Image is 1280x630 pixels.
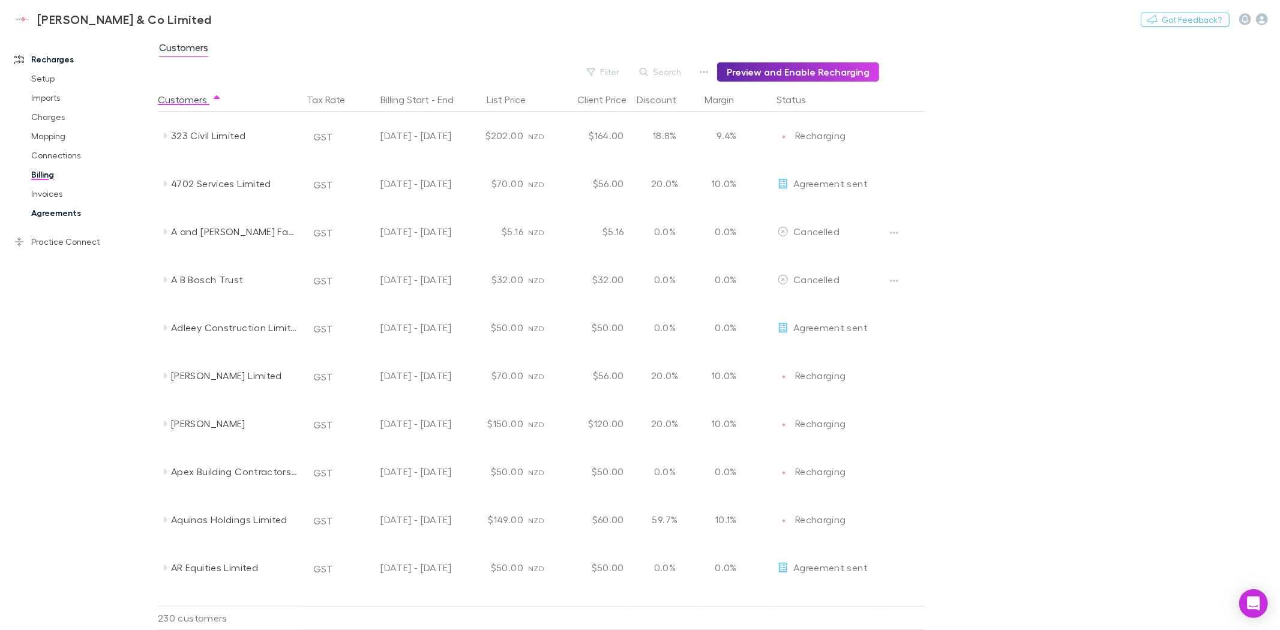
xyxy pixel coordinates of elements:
[308,319,338,338] button: GST
[706,560,737,575] p: 0.0%
[380,88,468,112] button: Billing Start - End
[158,606,302,630] div: 230 customers
[634,65,688,79] button: Search
[308,271,338,290] button: GST
[456,448,528,496] div: $50.00
[557,448,629,496] div: $50.00
[487,88,540,112] button: List Price
[456,160,528,208] div: $70.00
[795,514,846,525] span: Recharging
[557,160,629,208] div: $56.00
[307,88,359,112] div: Tax Rate
[456,496,528,544] div: $149.00
[557,208,629,256] div: $5.16
[19,146,166,165] a: Connections
[778,131,790,143] img: Recharging
[353,112,451,160] div: [DATE] - [DATE]
[456,112,528,160] div: $202.00
[629,544,701,592] div: 0.0%
[557,112,629,160] div: $164.00
[528,372,544,381] span: NZD
[706,416,737,431] p: 10.0%
[528,228,544,237] span: NZD
[19,203,166,223] a: Agreements
[706,464,737,479] p: 0.0%
[353,544,451,592] div: [DATE] - [DATE]
[706,224,737,239] p: 0.0%
[158,352,931,400] div: [PERSON_NAME] LimitedGST[DATE] - [DATE]$70.00NZD$56.0020.0%10.0%EditRechargingRecharging
[706,176,737,191] p: 10.0%
[171,208,298,256] div: A and [PERSON_NAME] Family Trust
[629,160,701,208] div: 20.0%
[158,496,931,544] div: Aquinas Holdings LimitedGST[DATE] - [DATE]$149.00NZD$60.0059.7%10.1%EditRechargingRecharging
[577,88,641,112] button: Client Price
[19,88,166,107] a: Imports
[19,165,166,184] a: Billing
[308,175,338,194] button: GST
[456,352,528,400] div: $70.00
[795,418,846,429] span: Recharging
[171,496,298,544] div: Aquinas Holdings Limited
[308,511,338,530] button: GST
[629,496,701,544] div: 59.7%
[706,320,737,335] p: 0.0%
[528,564,544,573] span: NZD
[171,160,298,208] div: 4702 Services Limited
[171,112,298,160] div: 323 Civil Limited
[171,448,298,496] div: Apex Building Contractors Limited
[528,516,544,525] span: NZD
[456,208,528,256] div: $5.16
[353,400,451,448] div: [DATE] - [DATE]
[581,65,626,79] button: Filter
[308,127,338,146] button: GST
[778,467,790,479] img: Recharging
[629,352,701,400] div: 20.0%
[706,272,737,287] p: 0.0%
[308,415,338,434] button: GST
[37,12,212,26] h3: [PERSON_NAME] & Co Limited
[705,88,748,112] button: Margin
[629,112,701,160] div: 18.8%
[528,276,544,285] span: NZD
[171,256,298,304] div: A B Bosch Trust
[158,112,931,160] div: 323 Civil LimitedGST[DATE] - [DATE]$202.00NZD$164.0018.8%9.4%EditRechargingRecharging
[793,322,868,333] span: Agreement sent
[706,368,737,383] p: 10.0%
[706,128,737,143] p: 9.4%
[158,304,931,352] div: Adleey Construction LimitedGST[DATE] - [DATE]$50.00NZD$50.000.0%0.0%EditAgreement sent
[629,304,701,352] div: 0.0%
[158,256,931,304] div: A B Bosch TrustGST[DATE] - [DATE]$32.00NZD$32.000.0%0.0%EditCancelled
[353,352,451,400] div: [DATE] - [DATE]
[353,496,451,544] div: [DATE] - [DATE]
[793,274,840,285] span: Cancelled
[19,184,166,203] a: Invoices
[171,352,298,400] div: [PERSON_NAME] Limited
[158,208,931,256] div: A and [PERSON_NAME] Family TrustGST[DATE] - [DATE]$5.16NZD$5.160.0%0.0%EditCancelled
[159,41,208,57] span: Customers
[158,544,931,592] div: AR Equities LimitedGST[DATE] - [DATE]$50.00NZD$50.000.0%0.0%EditAgreement sent
[557,256,629,304] div: $32.00
[793,226,840,237] span: Cancelled
[557,304,629,352] div: $50.00
[308,223,338,242] button: GST
[353,208,451,256] div: [DATE] - [DATE]
[353,160,451,208] div: [DATE] - [DATE]
[171,304,298,352] div: Adleey Construction Limited
[2,50,166,69] a: Recharges
[557,400,629,448] div: $120.00
[629,256,701,304] div: 0.0%
[158,160,931,208] div: 4702 Services LimitedGST[DATE] - [DATE]$70.00NZD$56.0020.0%10.0%EditAgreement sent
[528,180,544,189] span: NZD
[793,562,868,573] span: Agreement sent
[777,88,820,112] button: Status
[706,512,737,527] p: 10.1%
[637,88,691,112] button: Discount
[795,130,846,141] span: Recharging
[456,400,528,448] div: $150.00
[778,371,790,383] img: Recharging
[158,448,931,496] div: Apex Building Contractors LimitedGST[DATE] - [DATE]$50.00NZD$50.000.0%0.0%EditRechargingRecharging
[629,448,701,496] div: 0.0%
